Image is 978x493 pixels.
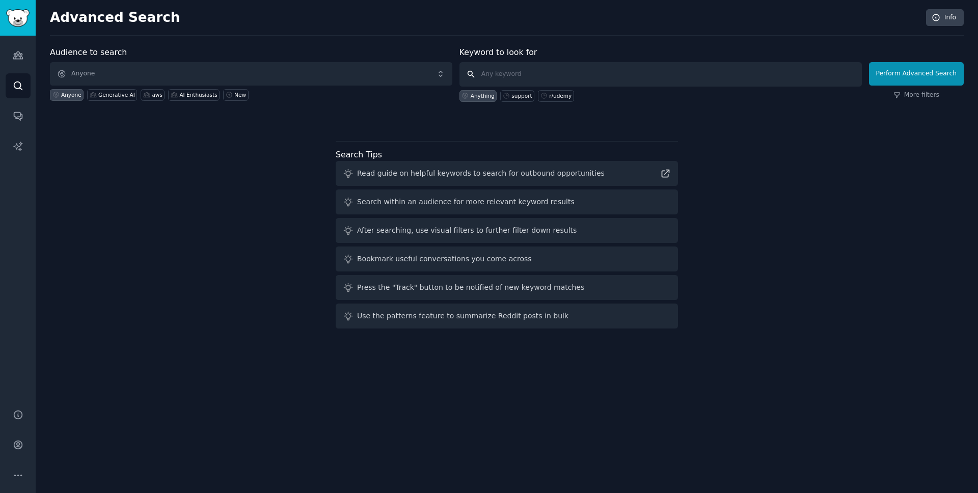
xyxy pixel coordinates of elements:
a: Info [926,9,964,26]
label: Search Tips [336,150,382,159]
img: GummySearch logo [6,9,30,27]
button: Perform Advanced Search [869,62,964,86]
div: Search within an audience for more relevant keyword results [357,197,575,207]
div: After searching, use visual filters to further filter down results [357,225,577,236]
div: aws [152,91,162,98]
div: New [234,91,246,98]
div: Use the patterns feature to summarize Reddit posts in bulk [357,311,568,321]
div: AI Enthusiasts [179,91,217,98]
div: Read guide on helpful keywords to search for outbound opportunities [357,168,605,179]
a: New [223,89,248,101]
div: Bookmark useful conversations you come across [357,254,532,264]
div: Anything [471,92,495,99]
button: Anyone [50,62,452,86]
label: Keyword to look for [459,47,537,57]
a: More filters [893,91,939,100]
div: Press the "Track" button to be notified of new keyword matches [357,282,584,293]
label: Audience to search [50,47,127,57]
div: support [511,92,532,99]
input: Any keyword [459,62,862,87]
div: Anyone [61,91,81,98]
div: r/udemy [549,92,572,99]
h2: Advanced Search [50,10,920,26]
div: Generative AI [98,91,135,98]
